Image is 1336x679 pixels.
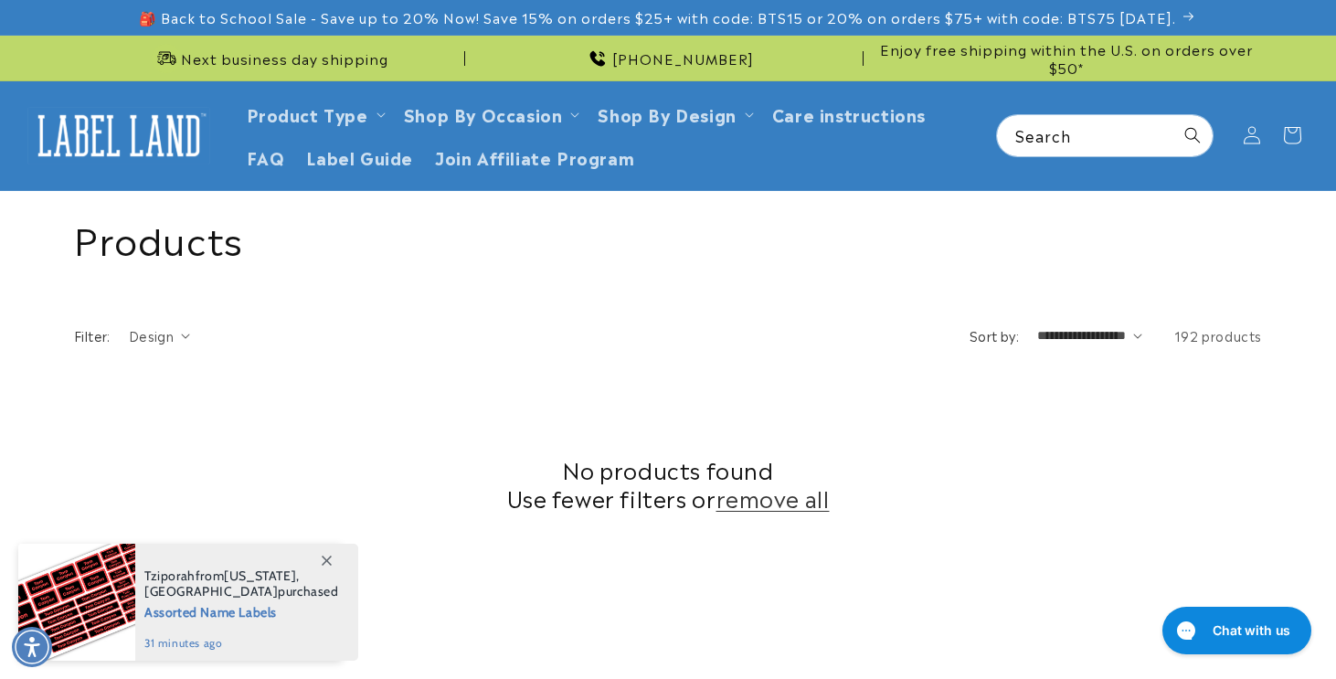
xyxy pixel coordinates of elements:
[871,36,1262,80] div: Announcement
[393,92,588,135] summary: Shop By Occasion
[247,101,368,126] a: Product Type
[236,135,296,178] a: FAQ
[144,568,196,584] span: Tziporah
[472,36,864,80] div: Announcement
[21,101,217,171] a: Label Land
[1172,115,1213,155] button: Search
[970,326,1019,345] label: Sort by:
[139,8,1176,27] span: 🎒 Back to School Sale - Save up to 20% Now! Save 15% on orders $25+ with code: BTS15 or 20% on or...
[27,107,210,164] img: Label Land
[295,135,424,178] a: Label Guide
[612,49,754,68] span: [PHONE_NUMBER]
[587,92,760,135] summary: Shop By Design
[306,146,413,167] span: Label Guide
[424,135,645,178] a: Join Affiliate Program
[144,583,278,599] span: [GEOGRAPHIC_DATA]
[144,568,339,599] span: from , purchased
[236,92,393,135] summary: Product Type
[772,103,926,124] span: Care instructions
[871,40,1262,76] span: Enjoy free shipping within the U.S. on orders over $50*
[435,146,634,167] span: Join Affiliate Program
[716,483,830,512] a: remove all
[247,146,285,167] span: FAQ
[224,568,296,584] span: [US_STATE]
[74,455,1262,512] h2: No products found Use fewer filters or
[129,326,174,345] span: Design
[598,101,736,126] a: Shop By Design
[74,326,111,345] h2: Filter:
[74,36,465,80] div: Announcement
[404,103,563,124] span: Shop By Occasion
[12,627,52,667] div: Accessibility Menu
[181,49,388,68] span: Next business day shipping
[1153,600,1318,661] iframe: Gorgias live chat messenger
[144,635,339,652] span: 31 minutes ago
[144,599,339,622] span: Assorted Name Labels
[1174,326,1262,345] span: 192 products
[74,214,1262,261] h1: Products
[761,92,937,135] a: Care instructions
[129,326,190,345] summary: Design (0 selected)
